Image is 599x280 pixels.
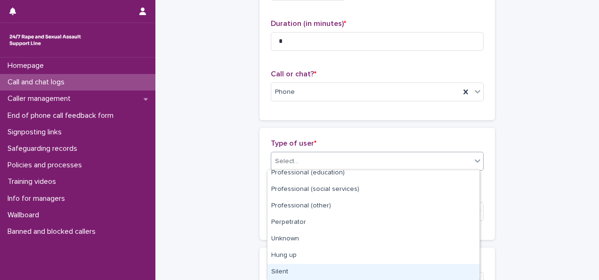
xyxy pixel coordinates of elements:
img: rhQMoQhaT3yELyF149Cw [8,31,83,49]
p: Homepage [4,61,51,70]
span: Duration (in minutes) [271,20,346,27]
div: Professional (other) [267,198,479,214]
p: Banned and blocked callers [4,227,103,236]
p: Call and chat logs [4,78,72,87]
span: Phone [275,87,295,97]
p: Caller management [4,94,78,103]
p: End of phone call feedback form [4,111,121,120]
p: Training videos [4,177,64,186]
div: Professional (social services) [267,181,479,198]
div: Hung up [267,247,479,264]
p: Signposting links [4,128,69,137]
div: Perpetrator [267,214,479,231]
span: Call or chat? [271,70,316,78]
div: Professional (education) [267,165,479,181]
p: Policies and processes [4,161,89,170]
div: Unknown [267,231,479,247]
p: Wallboard [4,211,47,220]
p: Safeguarding records [4,144,85,153]
span: Type of user [271,140,316,147]
p: Info for managers [4,194,73,203]
div: Select... [275,156,299,166]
